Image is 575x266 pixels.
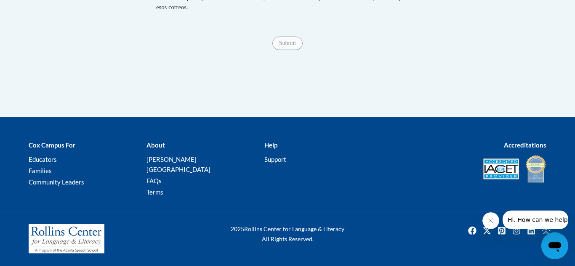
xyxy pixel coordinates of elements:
a: Twitter [480,224,494,237]
img: Twitter icon [480,224,494,237]
a: Educators [29,155,57,163]
a: Facebook [466,224,479,237]
input: Submit [272,37,303,50]
b: Cox Campus For [29,141,75,149]
b: About [146,141,165,149]
b: Accreditations [504,141,546,149]
img: Pinterest icon [495,224,508,237]
img: Accredited IACET® Provider [483,158,519,179]
span: 2025 [231,225,244,232]
img: IDA® Accredited [525,154,546,184]
b: Help [264,141,277,149]
a: Families [29,167,52,174]
a: FAQs [146,177,162,184]
a: Terms [146,188,163,196]
img: Instagram icon [510,224,523,237]
a: Pinterest [495,224,508,237]
iframe: Button to launch messaging window [541,232,568,259]
a: Support [264,155,286,163]
iframe: Message from company [503,211,568,229]
img: Facebook group icon [539,224,553,237]
a: Facebook Group [539,224,553,237]
a: [PERSON_NAME][GEOGRAPHIC_DATA] [146,155,210,173]
a: Linkedin [524,224,538,237]
img: LinkedIn icon [524,224,538,237]
img: Facebook icon [466,224,479,237]
span: Hi. How can we help? [5,6,68,13]
a: Community Leaders [29,178,84,186]
div: Rollins Center for Language & Literacy All Rights Reserved. [199,224,376,244]
iframe: Close message [482,212,499,229]
a: Instagram [510,224,523,237]
img: Rollins Center for Language & Literacy - A Program of the Atlanta Speech School [29,224,104,253]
